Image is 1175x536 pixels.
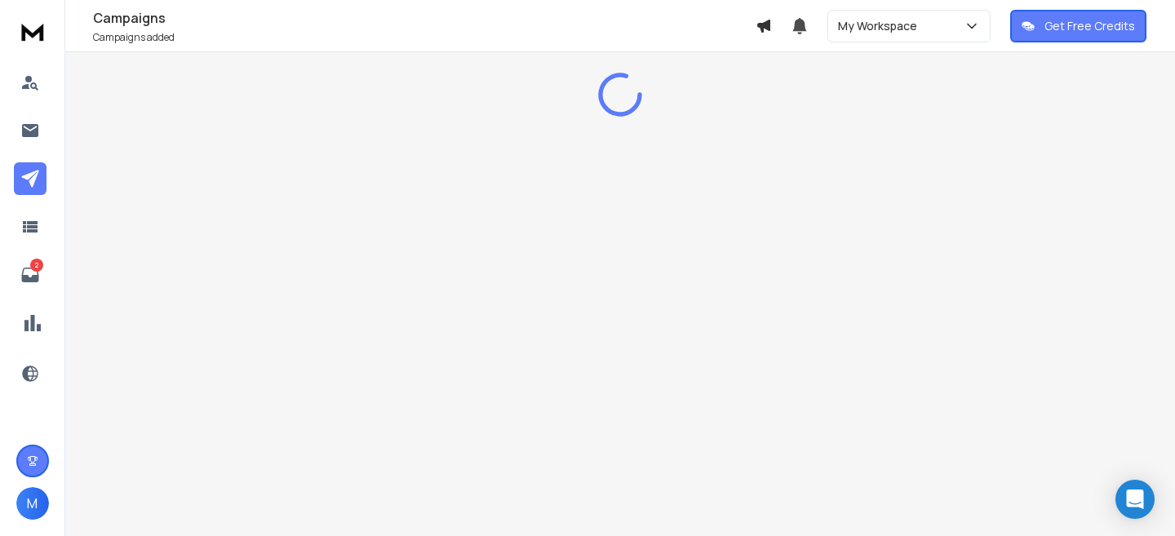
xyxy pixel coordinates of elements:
[838,18,924,34] p: My Workspace
[16,16,49,47] img: logo
[1044,18,1135,34] p: Get Free Credits
[1115,480,1155,519] div: Open Intercom Messenger
[30,259,43,272] p: 2
[16,487,49,520] button: M
[1010,10,1146,42] button: Get Free Credits
[93,31,756,44] p: Campaigns added
[93,8,756,28] h1: Campaigns
[14,259,47,291] a: 2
